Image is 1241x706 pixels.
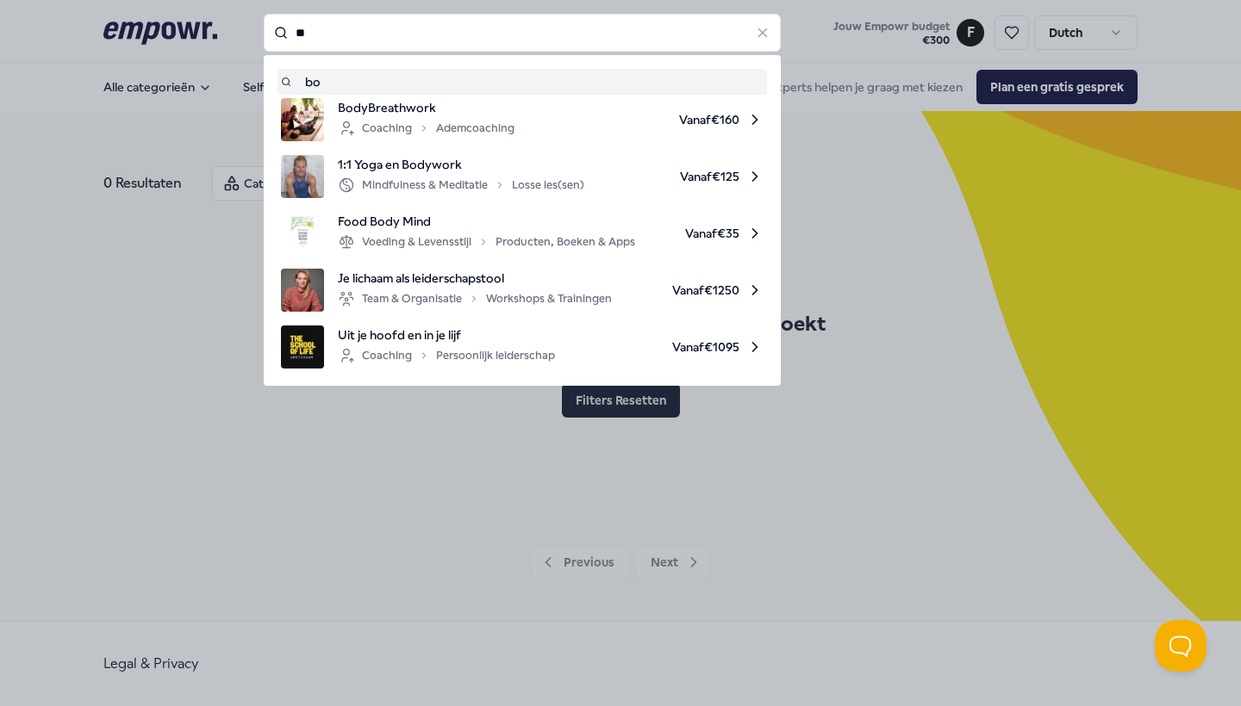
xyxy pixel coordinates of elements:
a: product imageBodyBreathworkCoachingAdemcoachingVanaf€160 [281,98,764,141]
div: Mindfulness & Meditatie Losse les(sen) [338,175,584,195]
span: Vanaf € 1250 [626,269,764,312]
span: Vanaf € 1095 [569,325,764,368]
a: product imageJe lichaam als leiderschapstoolTeam & OrganisatieWorkshops & TrainingenVanaf€1250 [281,269,764,312]
img: product image [281,269,324,312]
div: Coaching Ademcoaching [338,118,514,139]
span: 1:1 Yoga en Bodywork [338,155,584,174]
img: product image [281,212,324,255]
span: Je lichaam als leiderschapstool [338,269,612,288]
img: product image [281,155,324,198]
span: Vanaf € 35 [649,212,764,255]
img: product image [281,98,324,141]
a: bo [281,72,764,91]
input: Search for products, categories or subcategories [264,14,781,52]
span: Vanaf € 125 [598,155,764,198]
span: BodyBreathwork [338,98,514,117]
span: Uit je hoofd en in je lijf [338,325,555,344]
a: product imageFood Body MindVoeding & LevensstijlProducten, Boeken & AppsVanaf€35 [281,212,764,255]
span: Vanaf € 160 [528,98,764,141]
img: product image [281,325,324,368]
iframe: Help Scout Beacon - Open [1155,620,1207,672]
div: Coaching Persoonlijk leiderschap [338,345,555,366]
div: Team & Organisatie Workshops & Trainingen [338,288,612,309]
a: product imageUit je hoofd en in je lijfCoachingPersoonlijk leiderschapVanaf€1095 [281,325,764,368]
span: Food Body Mind [338,212,635,231]
a: product image1:1 Yoga en BodyworkMindfulness & MeditatieLosse les(sen)Vanaf€125 [281,155,764,198]
div: Voeding & Levensstijl Producten, Boeken & Apps [338,232,635,252]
